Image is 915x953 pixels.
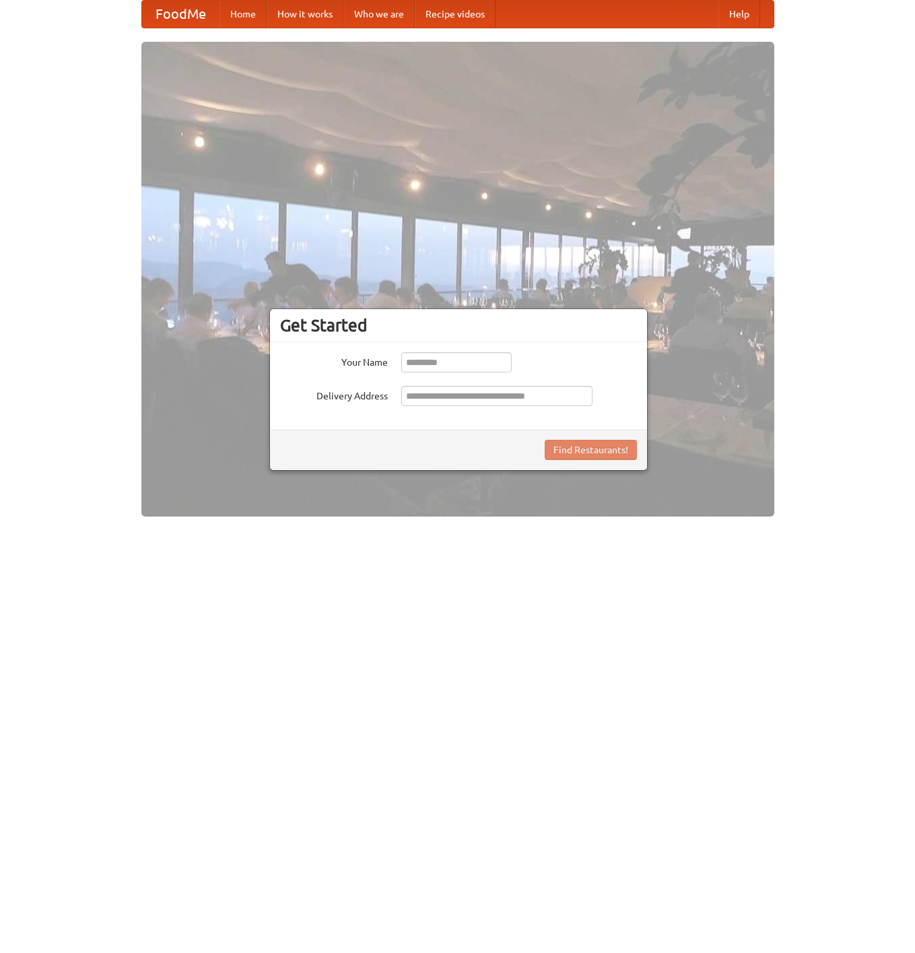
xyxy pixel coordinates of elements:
[343,1,415,28] a: Who we are
[718,1,760,28] a: Help
[267,1,343,28] a: How it works
[545,440,637,460] button: Find Restaurants!
[280,352,388,369] label: Your Name
[280,315,637,335] h3: Get Started
[415,1,496,28] a: Recipe videos
[280,386,388,403] label: Delivery Address
[142,1,219,28] a: FoodMe
[219,1,267,28] a: Home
